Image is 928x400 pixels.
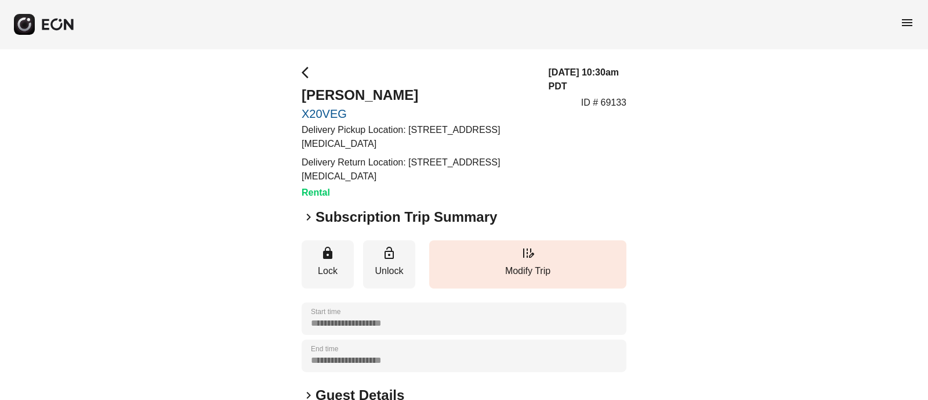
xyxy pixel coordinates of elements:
p: ID # 69133 [581,96,626,110]
span: keyboard_arrow_right [302,210,316,224]
span: edit_road [521,246,535,260]
h3: [DATE] 10:30am PDT [549,66,627,93]
p: Modify Trip [435,264,621,278]
span: lock [321,246,335,260]
a: X20VEG [302,107,535,121]
h3: Rental [302,186,535,200]
span: lock_open [382,246,396,260]
button: Modify Trip [429,240,626,289]
h2: [PERSON_NAME] [302,86,535,104]
p: Delivery Return Location: [STREET_ADDRESS][MEDICAL_DATA] [302,156,535,183]
button: Lock [302,240,354,289]
span: arrow_back_ios [302,66,316,80]
h2: Subscription Trip Summary [316,208,497,226]
p: Delivery Pickup Location: [STREET_ADDRESS][MEDICAL_DATA] [302,123,535,151]
button: Unlock [363,240,415,289]
p: Lock [307,264,348,278]
p: Unlock [369,264,409,278]
span: menu [900,16,914,30]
